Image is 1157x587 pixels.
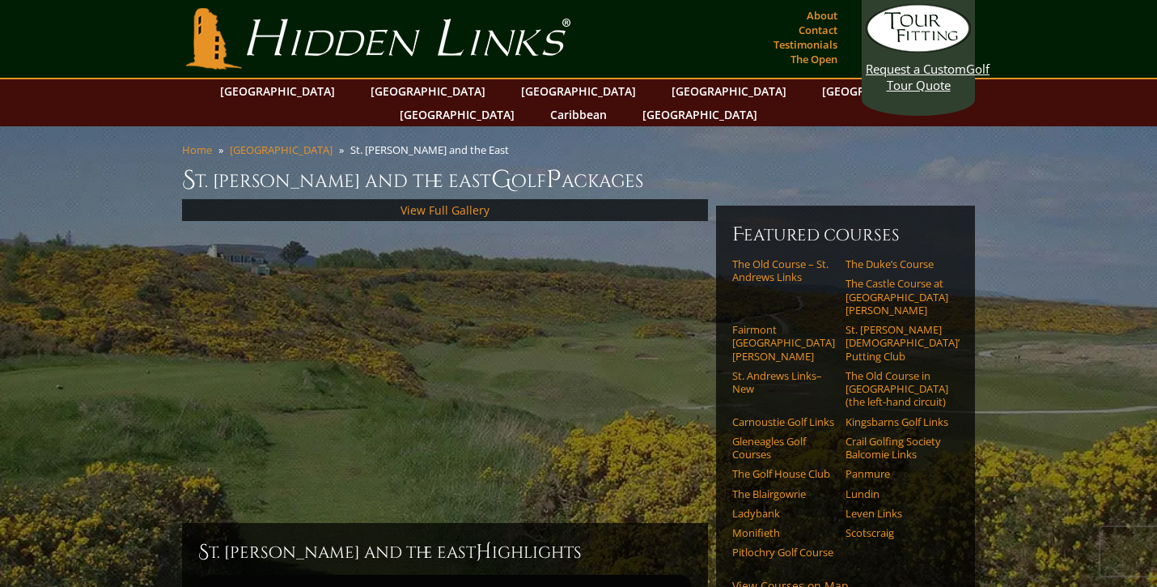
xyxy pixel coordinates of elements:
a: Home [182,142,212,157]
a: St. [PERSON_NAME] [DEMOGRAPHIC_DATA]’ Putting Club [845,323,948,363]
li: St. [PERSON_NAME] and the East [350,142,515,157]
a: Kingsbarns Golf Links [845,415,948,428]
a: The Open [786,48,841,70]
a: The Golf House Club [732,467,835,480]
span: Request a Custom [866,61,966,77]
h1: St. [PERSON_NAME] and the East olf ackages [182,164,975,196]
a: [GEOGRAPHIC_DATA] [362,79,494,103]
a: The Old Course – St. Andrews Links [732,257,835,284]
a: About [803,4,841,27]
a: The Duke’s Course [845,257,948,270]
a: Crail Golfing Society Balcomie Links [845,435,948,462]
a: Lundin [845,487,948,500]
a: The Blairgowrie [732,487,835,500]
span: G [491,164,511,196]
a: [GEOGRAPHIC_DATA] [392,103,523,126]
h2: St. [PERSON_NAME] and the East ighlights [198,539,692,565]
a: Scotscraig [845,526,948,539]
a: Panmure [845,467,948,480]
a: The Castle Course at [GEOGRAPHIC_DATA][PERSON_NAME] [845,277,948,317]
a: Contact [795,19,841,41]
a: [GEOGRAPHIC_DATA] [513,79,644,103]
a: Ladybank [732,507,835,520]
a: [GEOGRAPHIC_DATA] [634,103,765,126]
a: [GEOGRAPHIC_DATA] [230,142,333,157]
a: View Full Gallery [400,202,489,218]
a: Request a CustomGolf Tour Quote [866,4,971,93]
a: St. Andrews Links–New [732,369,835,396]
a: Leven Links [845,507,948,520]
a: Pitlochry Golf Course [732,546,835,559]
a: [GEOGRAPHIC_DATA] [663,79,795,103]
a: Fairmont [GEOGRAPHIC_DATA][PERSON_NAME] [732,323,835,363]
a: Monifieth [732,526,835,539]
span: P [546,164,562,196]
a: Testimonials [769,33,841,56]
a: Gleneagles Golf Courses [732,435,835,462]
h6: Featured Courses [732,222,959,248]
a: [GEOGRAPHIC_DATA] [814,79,945,103]
span: H [476,539,492,565]
a: The Old Course in [GEOGRAPHIC_DATA] (the left-hand circuit) [845,369,948,409]
a: [GEOGRAPHIC_DATA] [212,79,343,103]
a: Caribbean [542,103,615,126]
a: Carnoustie Golf Links [732,415,835,428]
